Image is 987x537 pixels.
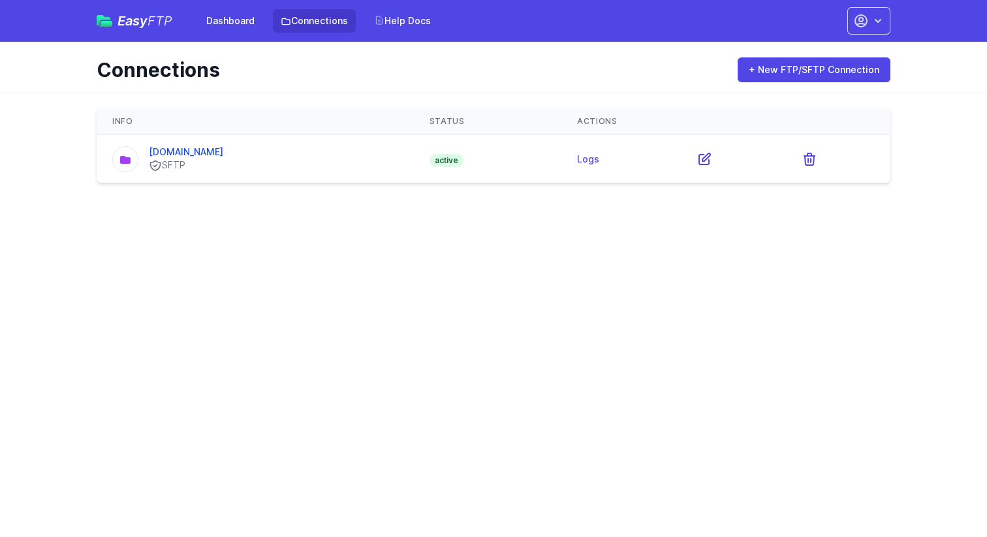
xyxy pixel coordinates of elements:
a: Logs [577,153,599,164]
th: Actions [561,108,890,135]
a: + New FTP/SFTP Connection [738,57,890,82]
th: Status [414,108,561,135]
a: [DOMAIN_NAME] [149,146,223,157]
span: active [430,154,463,167]
img: easyftp_logo.png [97,15,112,27]
th: Info [97,108,414,135]
a: Dashboard [198,9,262,33]
a: Connections [273,9,356,33]
span: Easy [117,14,172,27]
span: FTP [148,13,172,29]
a: Help Docs [366,9,439,33]
h1: Connections [97,58,719,82]
div: SFTP [149,159,223,172]
a: EasyFTP [97,14,172,27]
